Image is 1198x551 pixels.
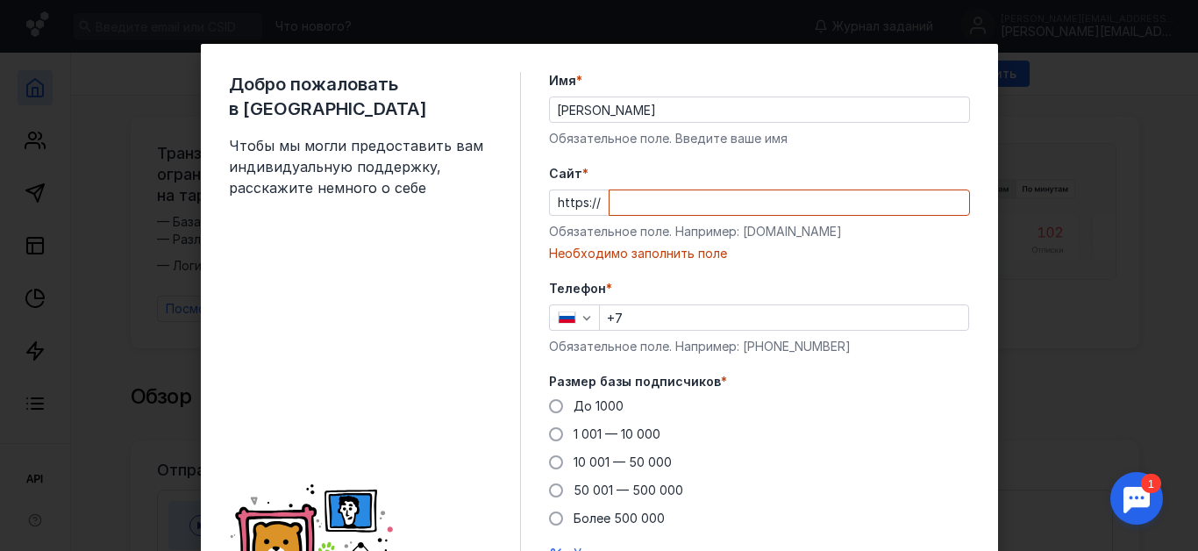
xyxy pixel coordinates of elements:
[574,426,660,441] span: 1 001 — 10 000
[574,398,624,413] span: До 1000
[229,72,492,121] span: Добро пожаловать в [GEOGRAPHIC_DATA]
[549,223,970,240] div: Обязательное поле. Например: [DOMAIN_NAME]
[549,373,721,390] span: Размер базы подписчиков
[549,130,970,147] div: Обязательное поле. Введите ваше имя
[549,165,582,182] span: Cайт
[549,338,970,355] div: Обязательное поле. Например: [PHONE_NUMBER]
[549,280,606,297] span: Телефон
[549,245,970,262] div: Необходимо заполнить поле
[39,11,60,30] div: 1
[229,135,492,198] span: Чтобы мы могли предоставить вам индивидуальную поддержку, расскажите немного о себе
[574,454,672,469] span: 10 001 — 50 000
[549,72,576,89] span: Имя
[574,511,665,526] span: Более 500 000
[574,483,683,497] span: 50 001 — 500 000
